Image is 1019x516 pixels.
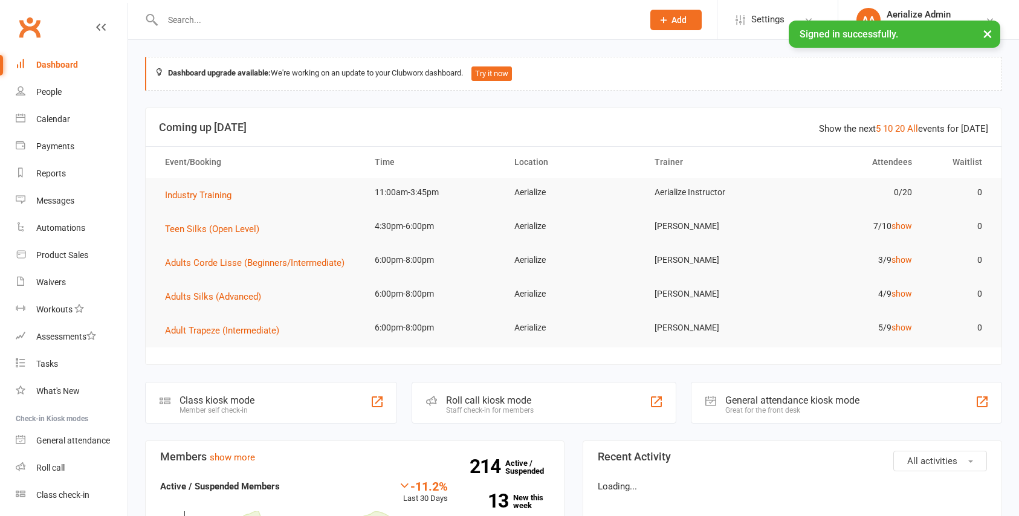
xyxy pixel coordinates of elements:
[36,87,62,97] div: People
[16,214,128,242] a: Automations
[16,106,128,133] a: Calendar
[907,456,957,466] span: All activities
[364,280,503,308] td: 6:00pm-8:00pm
[165,224,259,234] span: Teen Silks (Open Level)
[398,479,448,492] div: -11.2%
[644,314,783,342] td: [PERSON_NAME]
[503,212,643,240] td: Aerialize
[36,114,70,124] div: Calendar
[180,406,254,414] div: Member self check-in
[364,147,503,178] th: Time
[470,457,505,476] strong: 214
[165,325,279,336] span: Adult Trapeze (Intermediate)
[891,255,912,265] a: show
[503,280,643,308] td: Aerialize
[446,395,534,406] div: Roll call kiosk mode
[503,246,643,274] td: Aerialize
[16,51,128,79] a: Dashboard
[36,490,89,500] div: Class check-in
[364,212,503,240] td: 4:30pm-6:00pm
[671,15,687,25] span: Add
[36,305,73,314] div: Workouts
[16,427,128,454] a: General attendance kiosk mode
[466,492,508,510] strong: 13
[16,323,128,350] a: Assessments
[923,246,993,274] td: 0
[145,57,1002,91] div: We're working on an update to your Clubworx dashboard.
[168,68,271,77] strong: Dashboard upgrade available:
[16,482,128,509] a: Class kiosk mode
[783,212,923,240] td: 7/10
[503,178,643,207] td: Aerialize
[36,463,65,472] div: Roll call
[598,451,987,463] h3: Recent Activity
[36,60,78,69] div: Dashboard
[471,66,512,81] button: Try it now
[364,314,503,342] td: 6:00pm-8:00pm
[36,196,74,205] div: Messages
[165,257,345,268] span: Adults Corde Lisse (Beginners/Intermediate)
[783,314,923,342] td: 5/9
[16,242,128,269] a: Product Sales
[503,147,643,178] th: Location
[505,450,558,484] a: 214Active / Suspended
[644,147,783,178] th: Trainer
[16,187,128,214] a: Messages
[650,10,702,30] button: Add
[923,147,993,178] th: Waitlist
[644,178,783,207] td: Aerialize Instructor
[165,291,261,302] span: Adults Silks (Advanced)
[36,436,110,445] div: General attendance
[210,452,255,463] a: show more
[644,246,783,274] td: [PERSON_NAME]
[466,494,550,509] a: 13New this week
[977,21,998,47] button: ×
[783,178,923,207] td: 0/20
[16,350,128,378] a: Tasks
[887,9,951,20] div: Aerialize Admin
[887,20,951,31] div: Aerialize
[819,121,988,136] div: Show the next events for [DATE]
[895,123,905,134] a: 20
[644,280,783,308] td: [PERSON_NAME]
[856,8,881,32] div: AA
[160,481,280,492] strong: Active / Suspended Members
[15,12,45,42] a: Clubworx
[36,250,88,260] div: Product Sales
[16,269,128,296] a: Waivers
[891,221,912,231] a: show
[891,323,912,332] a: show
[783,246,923,274] td: 3/9
[783,280,923,308] td: 4/9
[644,212,783,240] td: [PERSON_NAME]
[159,11,635,28] input: Search...
[923,212,993,240] td: 0
[36,332,96,341] div: Assessments
[398,479,448,505] div: Last 30 Days
[907,123,918,134] a: All
[364,246,503,274] td: 6:00pm-8:00pm
[36,359,58,369] div: Tasks
[16,160,128,187] a: Reports
[16,378,128,405] a: What's New
[180,395,254,406] div: Class kiosk mode
[923,314,993,342] td: 0
[446,406,534,414] div: Staff check-in for members
[165,188,240,202] button: Industry Training
[36,386,80,396] div: What's New
[16,454,128,482] a: Roll call
[891,289,912,298] a: show
[783,147,923,178] th: Attendees
[364,178,503,207] td: 11:00am-3:45pm
[165,256,353,270] button: Adults Corde Lisse (Beginners/Intermediate)
[154,147,364,178] th: Event/Booking
[16,133,128,160] a: Payments
[36,141,74,151] div: Payments
[923,178,993,207] td: 0
[160,451,549,463] h3: Members
[36,223,85,233] div: Automations
[16,296,128,323] a: Workouts
[165,222,268,236] button: Teen Silks (Open Level)
[751,6,784,33] span: Settings
[876,123,881,134] a: 5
